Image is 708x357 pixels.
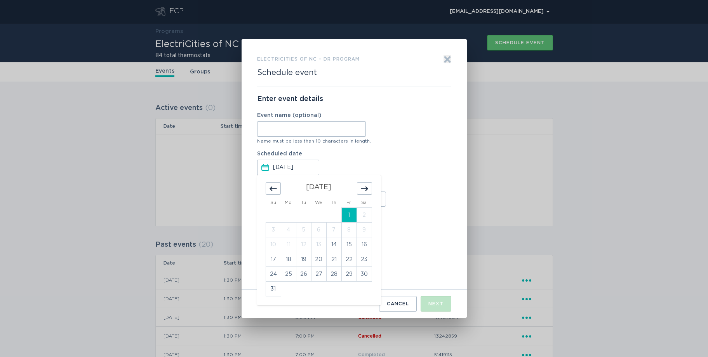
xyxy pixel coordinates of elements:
[341,223,357,237] td: Not available. Friday, August 8, 2025
[257,95,451,103] p: Enter event details
[296,267,311,282] td: Tuesday, August 26, 2025
[281,267,296,282] td: Monday, August 25, 2025
[357,208,372,223] td: Not available. Saturday, August 2, 2025
[281,223,296,237] td: Not available. Monday, August 4, 2025
[257,151,366,175] label: Scheduled date
[257,121,366,137] input: Event name (optional)
[387,301,409,306] div: Cancel
[311,252,326,267] td: Wednesday, August 20, 2025
[266,282,281,296] td: Sunday, August 31, 2025
[261,163,269,172] button: Scheduled dateSelect a dateCalendar
[281,252,296,267] td: Monday, August 18, 2025
[315,200,322,205] small: We
[379,296,417,312] button: Cancel
[326,237,341,252] td: Thursday, August 14, 2025
[357,182,372,195] div: Move forward to switch to the next month.
[257,175,381,305] div: Calendar
[266,252,281,267] td: Sunday, August 17, 2025
[281,237,296,252] td: Not available. Monday, August 11, 2025
[421,296,451,312] button: Next
[257,139,451,143] div: Name must be less than 10 characters in length.
[357,223,372,237] td: Not available. Saturday, August 9, 2025
[266,223,281,237] td: Not available. Sunday, August 3, 2025
[296,223,311,237] td: Not available. Tuesday, August 5, 2025
[266,267,281,282] td: Sunday, August 24, 2025
[311,237,326,252] td: Not available. Wednesday, August 13, 2025
[357,252,372,267] td: Saturday, August 23, 2025
[428,301,444,306] div: Next
[326,252,341,267] td: Thursday, August 21, 2025
[326,267,341,282] td: Thursday, August 28, 2025
[331,200,336,205] small: Th
[311,267,326,282] td: Wednesday, August 27, 2025
[311,223,326,237] td: Not available. Wednesday, August 6, 2025
[296,237,311,252] td: Not available. Tuesday, August 12, 2025
[306,184,331,191] strong: [DATE]
[444,55,451,63] button: Exit
[361,200,367,205] small: Sa
[266,237,281,252] td: Not available. Sunday, August 10, 2025
[346,200,351,205] small: Fr
[257,55,360,63] h3: ElectriCities of NC - DR Program
[296,252,311,267] td: Tuesday, August 19, 2025
[257,113,366,118] label: Event name (optional)
[301,200,306,205] small: Tu
[326,223,341,237] td: Not available. Thursday, August 7, 2025
[357,237,372,252] td: Saturday, August 16, 2025
[273,160,318,175] input: Select a date
[341,237,357,252] td: Friday, August 15, 2025
[285,200,292,205] small: Mo
[242,39,467,318] div: Form to create an event
[266,182,281,195] div: Move backward to switch to the previous month.
[341,252,357,267] td: Friday, August 22, 2025
[341,208,357,223] td: Selected. Friday, August 1, 2025
[341,267,357,282] td: Friday, August 29, 2025
[357,267,372,282] td: Saturday, August 30, 2025
[270,200,276,205] small: Su
[257,68,317,77] h2: Schedule event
